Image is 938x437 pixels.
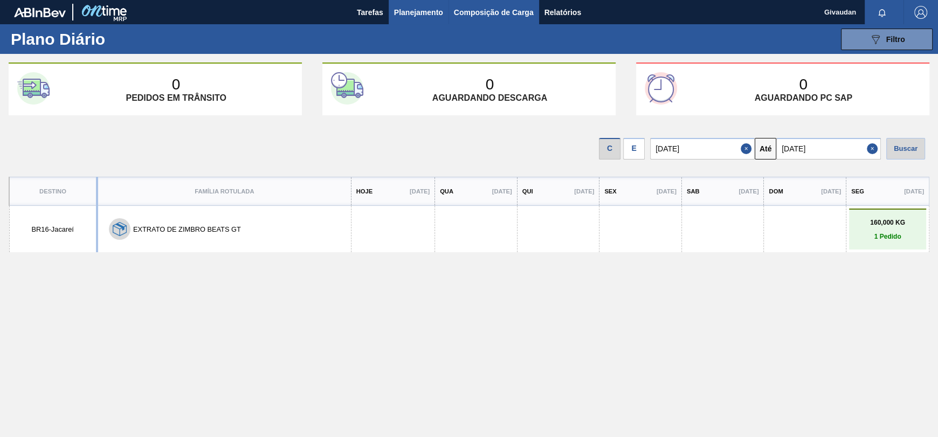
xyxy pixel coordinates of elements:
[544,6,581,19] span: Relatórios
[852,219,923,240] a: 160,000 KG1 Pedido
[687,188,700,195] p: Sab
[9,177,97,206] th: Destino
[14,8,66,17] img: TNhmsLtSVTkK8tSr43FrP2fwEKptu5GPRR3wAAAABJRU5ErkJggg==
[440,188,453,195] p: Qua
[852,233,923,240] p: 1 Pedido
[432,93,547,103] p: Aguardando descarga
[739,188,758,195] p: [DATE]
[886,35,905,44] span: Filtro
[172,76,181,93] p: 0
[599,138,620,159] div: C
[492,188,512,195] p: [DATE]
[9,206,97,253] td: BR16 - Jacareí
[886,138,925,159] div: Buscar
[821,188,841,195] p: [DATE]
[454,6,534,19] span: Composição de Carga
[904,188,924,195] p: [DATE]
[755,93,852,103] p: Aguardando PC SAP
[410,188,430,195] p: [DATE]
[357,6,383,19] span: Tarefas
[867,138,881,159] button: Close
[841,29,933,50] button: Filtro
[522,188,533,195] p: Qui
[133,225,241,233] button: EXTRATO DE ZIMBRO BEATS GT
[17,72,50,105] img: first-card-icon
[113,222,127,236] img: 7hKVVNeldsGH5KwE07rPnOGsQy+SHCf9ftlnweef0E1el2YcIeEt5yaNqj+jPq4oMsVpG1vCxiwYEd4SvddTlxqBvEWZPhf52...
[741,138,755,159] button: Close
[645,72,677,105] img: third-card-icon
[865,5,899,20] button: Notificações
[356,188,373,195] p: Hoje
[486,76,494,93] p: 0
[394,6,443,19] span: Planejamento
[604,188,616,195] p: Sex
[657,188,677,195] p: [DATE]
[776,138,881,159] input: dd/mm/yyyy
[11,33,199,45] h1: Plano Diário
[852,219,923,226] p: 160,000 KG
[799,76,808,93] p: 0
[914,6,927,19] img: Logout
[769,188,783,195] p: Dom
[851,188,864,195] p: Seg
[623,135,645,159] div: Visão Data de Entrega
[331,72,363,105] img: second-card-icon
[126,93,226,103] p: Pedidos em trânsito
[623,138,645,159] div: E
[650,138,755,159] input: dd/mm/yyyy
[97,177,351,206] th: Família Rotulada
[755,138,776,159] button: Até
[599,135,620,159] div: Visão data de Coleta
[574,188,594,195] p: [DATE]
